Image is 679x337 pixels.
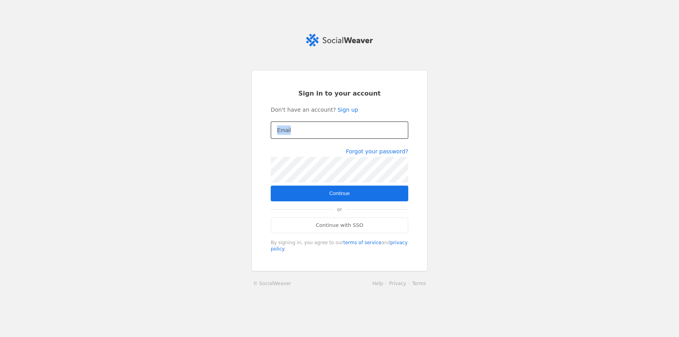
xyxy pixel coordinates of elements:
a: Privacy [389,281,406,286]
button: Continue [271,186,408,201]
a: Forgot your password? [346,148,408,155]
div: By signing in, you agree to our and . [271,239,408,252]
span: Continue [329,190,350,197]
li: · [406,280,412,287]
a: Continue with SSO [271,217,408,233]
a: Terms [412,281,426,286]
li: · [383,280,389,287]
a: Help [373,281,383,286]
span: or [333,202,346,217]
a: Sign up [338,106,358,114]
span: Don't have an account? [271,106,336,114]
a: terms of service [343,240,382,245]
input: Email [277,125,402,135]
span: Sign in to your account [298,89,381,98]
a: privacy policy [271,240,407,252]
a: © SocialWeaver [253,280,291,287]
mat-label: Email [277,125,291,135]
